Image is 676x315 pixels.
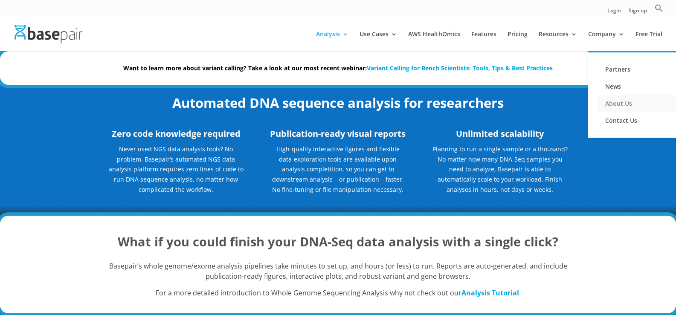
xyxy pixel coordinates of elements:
p: Planning to run a single sample or a thousand? No matter how many DNA-Seq samples you need to ana... [432,144,568,195]
strong: Automated DNA sequence analysis for researchers [172,94,504,112]
a: Company [588,31,624,51]
a: Search Icon Link [655,4,663,17]
a: Login [607,8,621,17]
a: Analysis [316,31,348,51]
a: Features [471,31,496,51]
p: Never used NGS data analysis tools? No problem. Basepair’s automated NGS data analysis platform r... [108,144,244,201]
strong: Want to learn more about variant calling? Take a look at our most recent webinar: [123,64,553,72]
h3: Unlimited scalability [432,127,568,144]
a: Pricing [508,31,528,51]
strong: What if you could finish your DNA-Seq data analysis with a single click? [118,233,558,250]
h3: Zero code knowledge required [108,127,244,144]
svg: Search [655,4,663,12]
a: Analysis Tutorial. [461,288,521,298]
strong: Analysis Tutorial [461,288,519,298]
p: Basepair’s whole genome/exome analysis pipelines take minutes to set up, and hours (or less) to r... [108,261,569,289]
p: For a more detailed introduction to Whole Genome Sequencing Analysis why not check out our [108,288,569,298]
a: Resources [539,31,577,51]
a: Sign up [629,8,647,17]
a: AWS HealthOmics [408,31,460,51]
p: High-quality interactive figures and flexible data-exploration tools are available upon analysis ... [270,144,406,195]
img: Basepair [15,25,82,43]
a: Free Trial [635,31,662,51]
h3: Publication-ready visual reports [270,127,406,144]
a: Use Cases [360,31,397,51]
a: Variant Calling for Bench Scientists: Tools, Tips & Best Practices [367,64,553,72]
